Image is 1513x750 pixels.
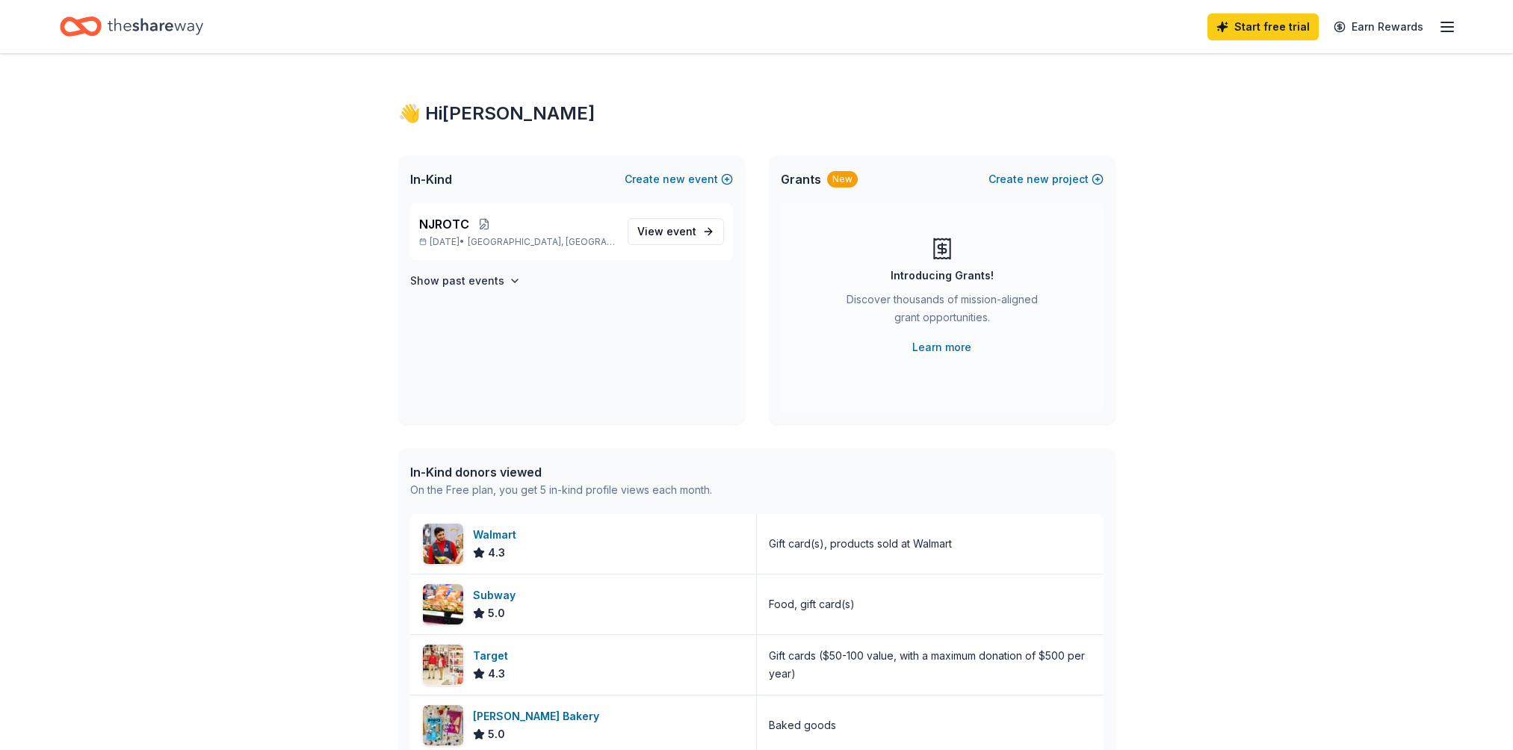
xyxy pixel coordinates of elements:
div: New [827,171,858,187]
span: Grants [781,170,821,188]
span: 5.0 [488,604,505,622]
a: Home [60,9,203,44]
div: Subway [473,586,522,604]
img: Image for Bobo's Bakery [423,705,463,746]
span: NJROTC [419,215,469,233]
div: Discover thousands of mission-aligned grant opportunities. [841,291,1044,332]
img: Image for Walmart [423,524,463,564]
img: Image for Target [423,645,463,685]
a: View event [628,218,724,245]
div: Gift card(s), products sold at Walmart [769,535,952,553]
span: 4.3 [488,544,505,562]
button: Createnewevent [625,170,733,188]
div: Target [473,647,514,665]
div: Introducing Grants! [891,267,994,285]
span: In-Kind [410,170,452,188]
div: Food, gift card(s) [769,595,855,613]
span: 4.3 [488,665,505,683]
a: Start free trial [1207,13,1319,40]
div: On the Free plan, you get 5 in-kind profile views each month. [410,481,712,499]
div: [PERSON_NAME] Bakery [473,707,605,725]
div: Gift cards ($50-100 value, with a maximum donation of $500 per year) [769,647,1092,683]
span: new [663,170,685,188]
div: 👋 Hi [PERSON_NAME] [398,102,1116,125]
button: Show past events [410,272,521,290]
h4: Show past events [410,272,504,290]
span: event [666,225,696,238]
p: [DATE] • [419,236,616,248]
div: In-Kind donors viewed [410,463,712,481]
span: new [1027,170,1049,188]
a: Earn Rewards [1325,13,1432,40]
img: Image for Subway [423,584,463,625]
span: 5.0 [488,725,505,743]
span: View [637,223,696,241]
span: [GEOGRAPHIC_DATA], [GEOGRAPHIC_DATA] [468,236,615,248]
div: Baked goods [769,716,836,734]
div: Walmart [473,526,522,544]
a: Learn more [912,338,971,356]
button: Createnewproject [988,170,1104,188]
